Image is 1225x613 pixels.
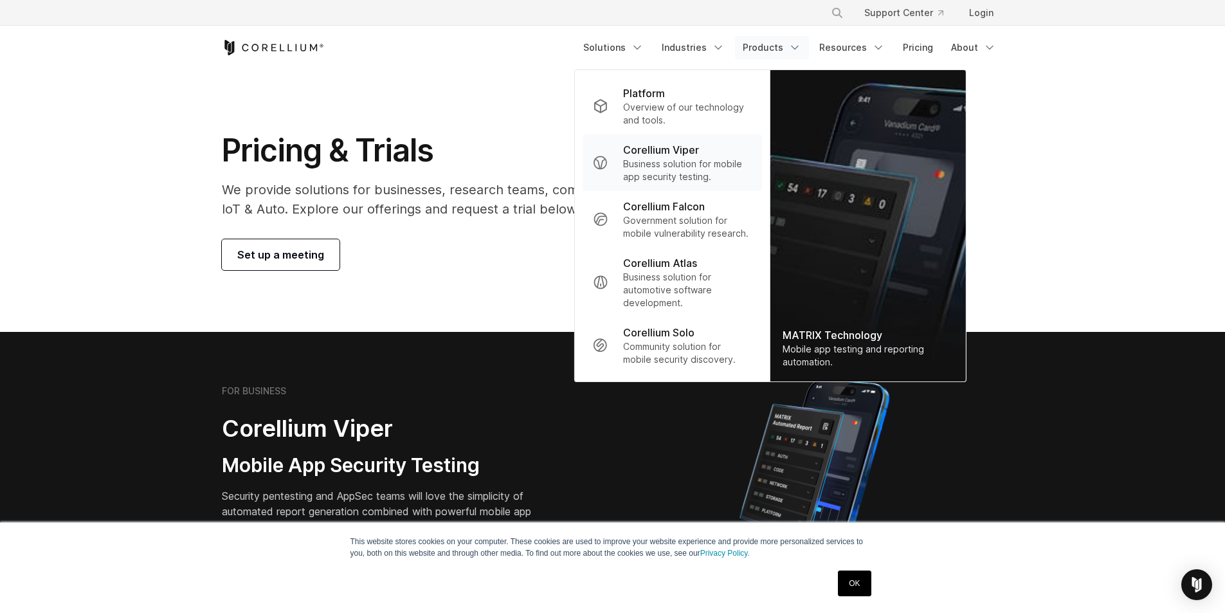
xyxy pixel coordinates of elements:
a: Set up a meeting [222,239,340,270]
div: Navigation Menu [576,36,1004,59]
a: Corellium Solo Community solution for mobile security discovery. [582,317,761,374]
a: Resources [812,36,893,59]
h1: Pricing & Trials [222,131,734,170]
p: Corellium Falcon [623,199,705,214]
a: Privacy Policy. [700,549,750,558]
a: Corellium Falcon Government solution for mobile vulnerability research. [582,191,761,248]
p: Business solution for mobile app security testing. [623,158,751,183]
a: Support Center [854,1,954,24]
div: Navigation Menu [815,1,1004,24]
a: OK [838,571,871,596]
h2: Corellium Viper [222,414,551,443]
p: Corellium Atlas [623,255,697,271]
a: About [943,36,1004,59]
p: Corellium Viper [623,142,699,158]
a: Corellium Atlas Business solution for automotive software development. [582,248,761,317]
p: Overview of our technology and tools. [623,101,751,127]
a: Login [959,1,1004,24]
h6: FOR BUSINESS [222,385,286,397]
div: MATRIX Technology [783,327,952,343]
p: Security pentesting and AppSec teams will love the simplicity of automated report generation comb... [222,488,551,535]
p: Government solution for mobile vulnerability research. [623,214,751,240]
button: Search [826,1,849,24]
div: Open Intercom Messenger [1181,569,1212,600]
a: Corellium Home [222,40,324,55]
p: Corellium Solo [623,325,694,340]
h3: Mobile App Security Testing [222,453,551,478]
p: Platform [623,86,665,101]
a: MATRIX Technology Mobile app testing and reporting automation. [770,70,965,381]
p: This website stores cookies on your computer. These cookies are used to improve your website expe... [350,536,875,559]
img: Matrix_WebNav_1x [770,70,965,381]
img: Corellium MATRIX automated report on iPhone showing app vulnerability test results across securit... [718,373,911,598]
p: Business solution for automotive software development. [623,271,751,309]
p: We provide solutions for businesses, research teams, community individuals, and IoT & Auto. Explo... [222,180,734,219]
a: Solutions [576,36,651,59]
a: Industries [654,36,732,59]
a: Corellium Viper Business solution for mobile app security testing. [582,134,761,191]
a: Products [735,36,809,59]
div: Mobile app testing and reporting automation. [783,343,952,369]
a: Pricing [895,36,941,59]
p: Community solution for mobile security discovery. [623,340,751,366]
span: Set up a meeting [237,247,324,262]
a: Platform Overview of our technology and tools. [582,78,761,134]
